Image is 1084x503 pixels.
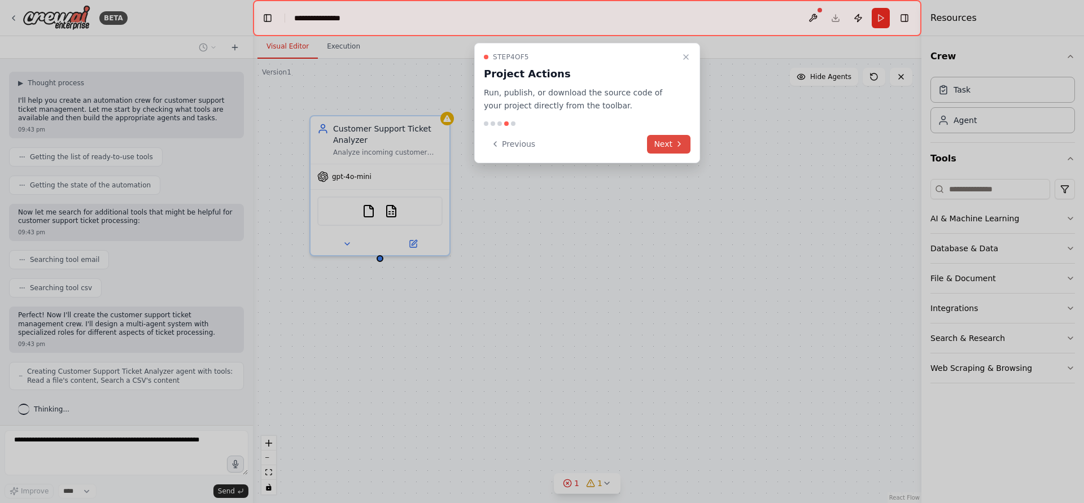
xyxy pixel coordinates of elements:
span: Step 4 of 5 [493,53,529,62]
button: Next [647,135,690,154]
h3: Project Actions [484,66,677,82]
button: Close walkthrough [679,50,693,64]
button: Previous [484,135,542,154]
p: Run, publish, or download the source code of your project directly from the toolbar. [484,86,677,112]
button: Hide left sidebar [260,10,276,26]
